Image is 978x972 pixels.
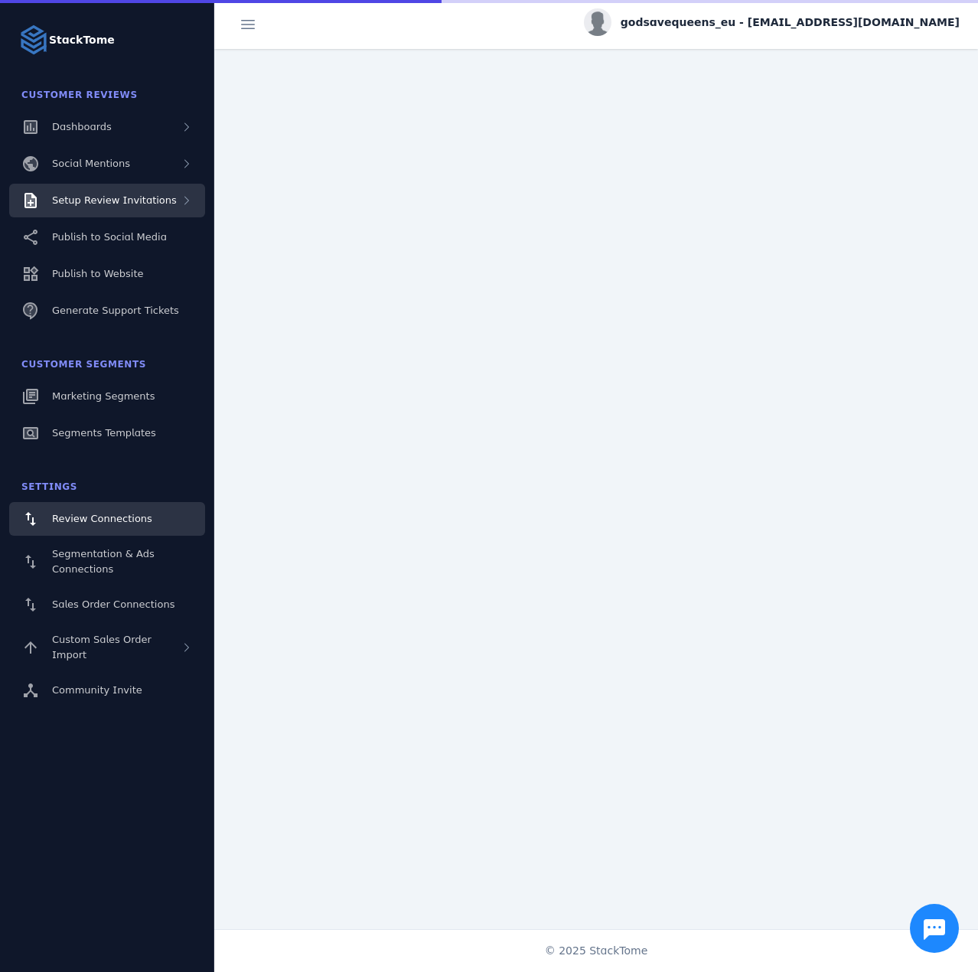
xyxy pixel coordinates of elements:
[21,90,138,100] span: Customer Reviews
[9,294,205,328] a: Generate Support Tickets
[52,684,142,696] span: Community Invite
[52,268,143,279] span: Publish to Website
[9,502,205,536] a: Review Connections
[9,220,205,254] a: Publish to Social Media
[9,380,205,413] a: Marketing Segments
[9,674,205,707] a: Community Invite
[52,548,155,575] span: Segmentation & Ads Connections
[9,416,205,450] a: Segments Templates
[52,121,112,132] span: Dashboards
[52,158,130,169] span: Social Mentions
[21,481,77,492] span: Settings
[52,634,152,661] span: Custom Sales Order Import
[545,943,648,959] span: © 2025 StackTome
[584,8,960,36] button: godsavequeens_eu - [EMAIL_ADDRESS][DOMAIN_NAME]
[52,305,179,316] span: Generate Support Tickets
[52,194,177,206] span: Setup Review Invitations
[18,24,49,55] img: Logo image
[9,257,205,291] a: Publish to Website
[9,539,205,585] a: Segmentation & Ads Connections
[49,32,115,48] strong: StackTome
[9,588,205,621] a: Sales Order Connections
[621,15,960,31] span: godsavequeens_eu - [EMAIL_ADDRESS][DOMAIN_NAME]
[52,513,152,524] span: Review Connections
[52,599,174,610] span: Sales Order Connections
[584,8,611,36] img: profile.jpg
[52,427,156,439] span: Segments Templates
[52,231,167,243] span: Publish to Social Media
[21,359,146,370] span: Customer Segments
[52,390,155,402] span: Marketing Segments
